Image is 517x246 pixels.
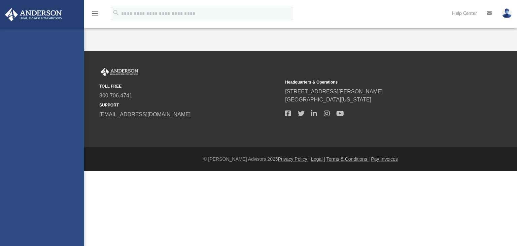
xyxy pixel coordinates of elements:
[84,156,517,163] div: © [PERSON_NAME] Advisors 2025
[278,156,310,162] a: Privacy Policy |
[326,156,370,162] a: Terms & Conditions |
[371,156,398,162] a: Pay Invoices
[99,68,140,76] img: Anderson Advisors Platinum Portal
[3,8,64,21] img: Anderson Advisors Platinum Portal
[91,9,99,18] i: menu
[285,79,466,85] small: Headquarters & Operations
[311,156,325,162] a: Legal |
[285,97,371,102] a: [GEOGRAPHIC_DATA][US_STATE]
[502,8,512,18] img: User Pic
[285,89,383,94] a: [STREET_ADDRESS][PERSON_NAME]
[112,9,120,17] i: search
[99,83,280,89] small: TOLL FREE
[91,13,99,18] a: menu
[99,93,132,98] a: 800.706.4741
[99,112,191,117] a: [EMAIL_ADDRESS][DOMAIN_NAME]
[99,102,280,108] small: SUPPORT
